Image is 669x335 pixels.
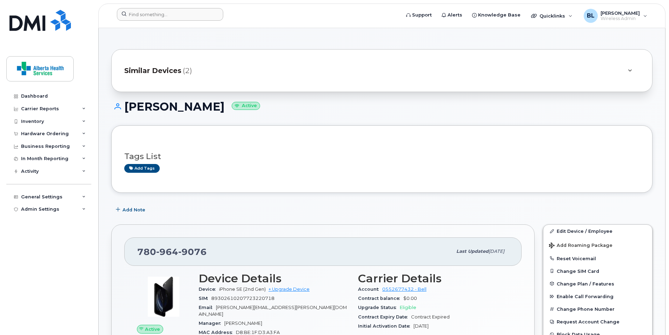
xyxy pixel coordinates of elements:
h1: [PERSON_NAME] [111,100,653,113]
span: Device [199,287,219,292]
span: $0.00 [403,296,417,301]
a: + Upgrade Device [269,287,310,292]
span: 9076 [178,247,207,257]
span: Email [199,305,216,310]
span: Initial Activation Date [358,323,413,329]
span: Contract Expired [411,314,450,320]
span: (2) [183,66,192,76]
button: Reset Voicemail [543,252,652,265]
span: [DATE] [489,249,504,254]
button: Add Note [111,203,151,216]
h3: Carrier Details [358,272,509,285]
button: Change Plan / Features [543,277,652,290]
span: Add Roaming Package [549,243,612,249]
img: image20231002-3703462-1mz9tax.jpeg [143,276,185,318]
button: Change SIM Card [543,265,652,277]
button: Change Phone Number [543,303,652,315]
button: Enable Call Forwarding [543,290,652,303]
span: Account [358,287,382,292]
a: Edit Device / Employee [543,225,652,237]
h3: Tags List [124,152,640,161]
span: Active [145,326,160,333]
span: Contract balance [358,296,403,301]
span: 780 [137,247,207,257]
span: 89302610207723220718 [211,296,274,301]
span: iPhone SE (2nd Gen) [219,287,266,292]
span: Similar Devices [124,66,181,76]
button: Add Roaming Package [543,238,652,252]
span: [DATE] [413,323,429,329]
span: SIM [199,296,211,301]
h3: Device Details [199,272,350,285]
span: Last updated [456,249,489,254]
span: Enable Call Forwarding [557,294,614,299]
span: MAC Address [199,330,236,335]
span: Change Plan / Features [557,281,614,286]
span: Contract Expiry Date [358,314,411,320]
span: [PERSON_NAME][EMAIL_ADDRESS][PERSON_NAME][DOMAIN_NAME] [199,305,347,316]
span: D8:BE:1F:D3:A3:FA [236,330,280,335]
a: 0552677432 - Bell [382,287,426,292]
small: Active [232,102,260,110]
span: Manager [199,321,224,326]
span: Eligible [400,305,416,310]
a: Add tags [124,164,160,173]
span: Add Note [122,206,145,213]
button: Request Account Change [543,315,652,328]
span: 964 [156,247,178,257]
span: Upgrade Status [358,305,400,310]
span: [PERSON_NAME] [224,321,262,326]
